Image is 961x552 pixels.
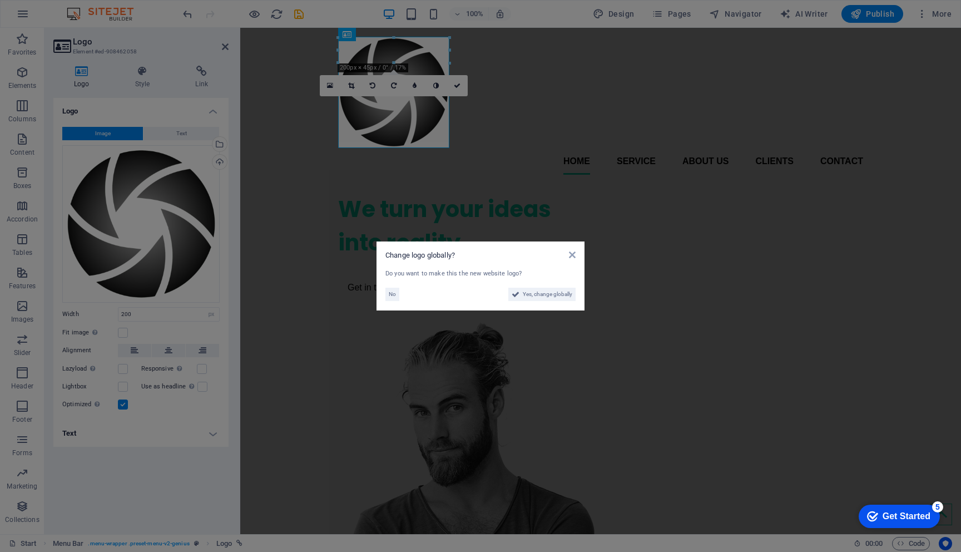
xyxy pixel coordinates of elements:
div: Do you want to make this the new website logo? [385,269,576,279]
div: Get Started 5 items remaining, 0% complete [9,6,90,29]
span: No [389,288,396,301]
div: 5 [82,2,93,13]
button: No [385,288,399,301]
div: Get Started [33,12,81,22]
span: Change logo globally? [385,251,455,259]
button: Yes, change globally [508,288,576,301]
span: Yes, change globally [523,288,572,301]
